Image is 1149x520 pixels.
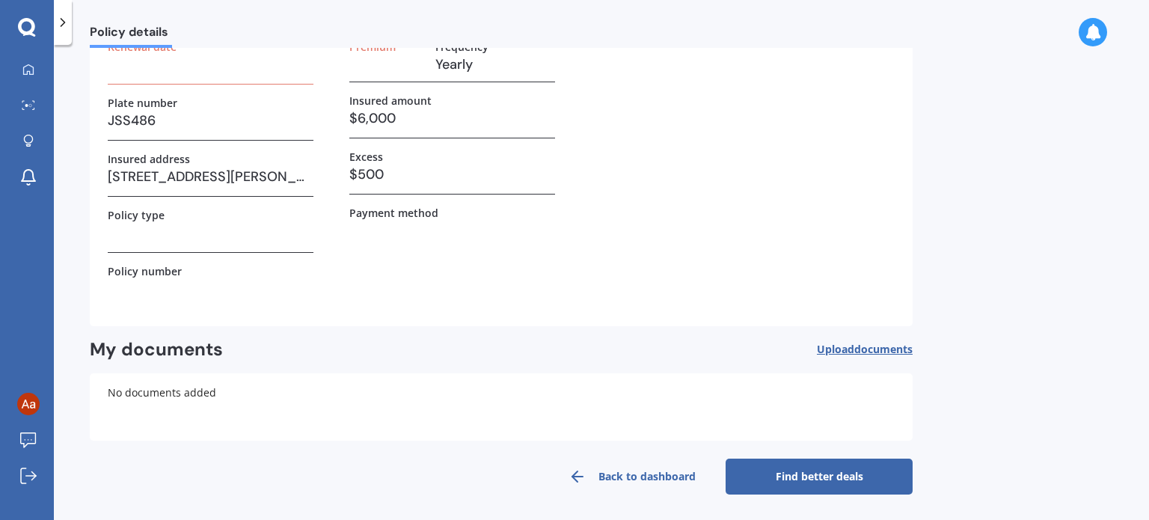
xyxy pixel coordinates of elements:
label: Payment method [349,207,438,219]
h3: $6,000 [349,107,555,129]
label: Excess [349,150,383,163]
h3: Yearly [435,53,555,76]
a: Find better deals [726,459,913,495]
span: Policy details [90,25,172,45]
a: Back to dashboard [539,459,726,495]
span: Upload [817,343,913,355]
span: documents [854,342,913,356]
h3: [STREET_ADDRESS][PERSON_NAME] [108,165,313,188]
label: Insured address [108,153,190,165]
label: Policy type [108,209,165,221]
div: No documents added [90,373,913,441]
label: Insured amount [349,94,432,107]
button: Uploaddocuments [817,338,913,361]
h3: $500 [349,163,555,186]
h3: JSS486 [108,109,313,132]
label: Premium [349,40,396,53]
label: Plate number [108,97,177,109]
h2: My documents [90,338,223,361]
img: ACg8ocL1jHhK16eWMPs4uqyHy32Y4KlAzz6C7JYQ0_e7b0rFTvO7YA=s96-c [17,393,40,415]
label: Policy number [108,265,182,278]
label: Renewal date [108,40,177,53]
